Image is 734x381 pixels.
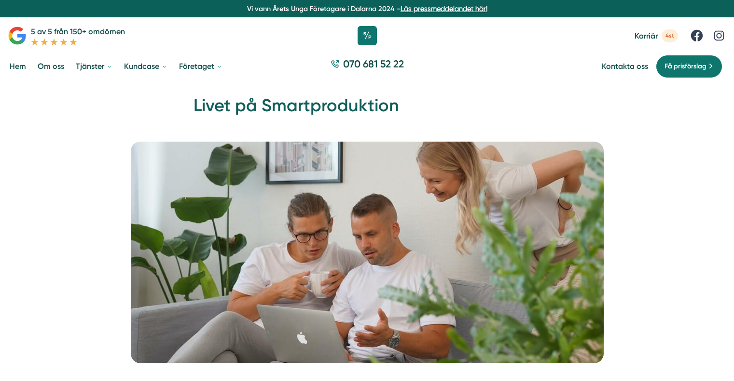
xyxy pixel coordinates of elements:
[401,5,487,13] a: Läs pressmeddelandet här!
[194,94,541,125] h1: Livet på Smartproduktion
[662,29,678,42] span: 4st
[665,61,706,72] span: Få prisförslag
[31,26,125,38] p: 5 av 5 från 150+ omdömen
[131,142,604,363] img: Livet på Smartproduktion
[635,29,678,42] a: Karriär 4st
[74,54,114,79] a: Tjänster
[4,4,730,13] p: Vi vann Årets Unga Företagare i Dalarna 2024 –
[635,31,658,40] span: Karriär
[327,57,408,76] a: 070 681 52 22
[36,54,66,79] a: Om oss
[122,54,169,79] a: Kundcase
[602,62,648,71] a: Kontakta oss
[656,55,722,78] a: Få prisförslag
[343,57,404,71] span: 070 681 52 22
[177,54,224,79] a: Företaget
[8,54,28,79] a: Hem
